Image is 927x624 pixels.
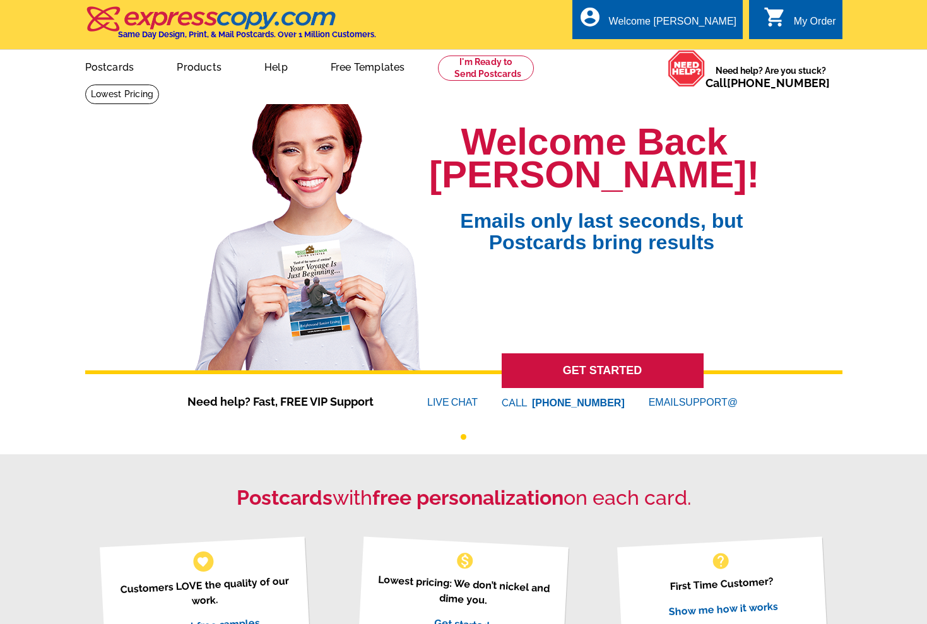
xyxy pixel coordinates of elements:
[764,6,786,28] i: shopping_cart
[444,191,759,253] span: Emails only last seconds, but Postcards bring results
[461,434,466,440] button: 1 of 1
[633,572,811,596] p: First Time Customer?
[579,6,601,28] i: account_circle
[374,572,553,611] p: Lowest pricing: We don’t nickel and dime you.
[502,353,704,388] a: GET STARTED
[764,14,836,30] a: shopping_cart My Order
[711,551,731,571] span: help
[372,486,564,509] strong: free personalization
[187,393,389,410] span: Need help? Fast, FREE VIP Support
[727,76,830,90] a: [PHONE_NUMBER]
[187,94,429,370] img: welcome-back-logged-in.png
[455,551,475,571] span: monetization_on
[609,16,736,33] div: Welcome [PERSON_NAME]
[244,51,308,81] a: Help
[427,397,478,408] a: LIVECHAT
[794,16,836,33] div: My Order
[427,395,451,410] font: LIVE
[85,486,842,510] h2: with on each card.
[310,51,425,81] a: Free Templates
[118,30,376,39] h4: Same Day Design, Print, & Mail Postcards. Over 1 Million Customers.
[196,555,210,568] span: favorite
[85,15,376,39] a: Same Day Design, Print, & Mail Postcards. Over 1 Million Customers.
[237,486,333,509] strong: Postcards
[706,76,830,90] span: Call
[679,395,740,410] font: SUPPORT@
[706,64,836,90] span: Need help? Are you stuck?
[429,126,759,191] h1: Welcome Back [PERSON_NAME]!
[668,50,706,87] img: help
[115,573,294,613] p: Customers LOVE the quality of our work.
[156,51,242,81] a: Products
[65,51,155,81] a: Postcards
[668,600,778,618] a: Show me how it works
